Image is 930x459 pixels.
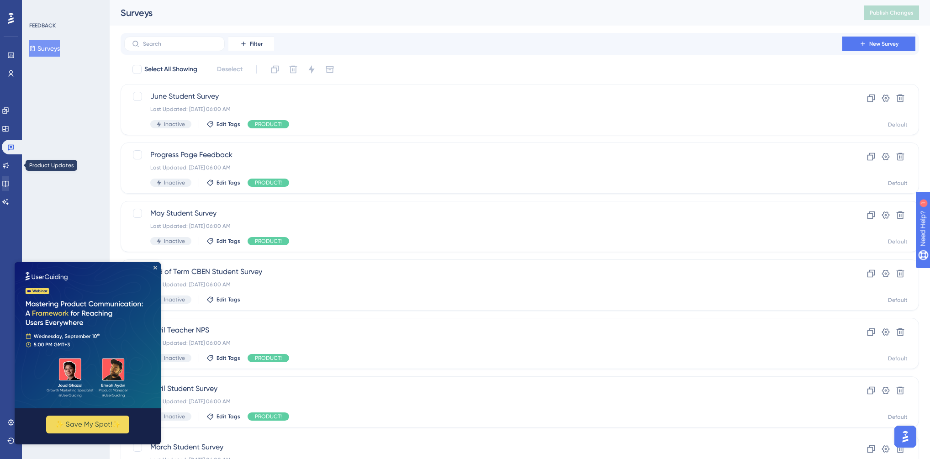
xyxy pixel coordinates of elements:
[150,222,816,230] div: Last Updated: [DATE] 06:00 AM
[255,179,282,186] span: PRODUCT!
[150,266,816,277] span: End of Term CBEN Student Survey
[206,413,240,420] button: Edit Tags
[29,22,56,29] div: FEEDBACK
[150,106,816,113] div: Last Updated: [DATE] 06:00 AM
[888,355,908,362] div: Default
[32,153,115,171] button: ✨ Save My Spot!✨
[164,179,185,186] span: Inactive
[217,179,240,186] span: Edit Tags
[150,164,816,171] div: Last Updated: [DATE] 06:00 AM
[255,354,282,362] span: PRODUCT!
[217,413,240,420] span: Edit Tags
[206,121,240,128] button: Edit Tags
[21,2,57,13] span: Need Help?
[144,64,197,75] span: Select All Showing
[164,237,185,245] span: Inactive
[228,37,274,51] button: Filter
[206,354,240,362] button: Edit Tags
[888,413,908,421] div: Default
[217,121,240,128] span: Edit Tags
[255,237,282,245] span: PRODUCT!
[150,281,816,288] div: Last Updated: [DATE] 06:00 AM
[164,354,185,362] span: Inactive
[888,238,908,245] div: Default
[164,413,185,420] span: Inactive
[217,64,243,75] span: Deselect
[217,237,240,245] span: Edit Tags
[209,61,251,78] button: Deselect
[164,296,185,303] span: Inactive
[217,354,240,362] span: Edit Tags
[139,4,143,7] div: Close Preview
[150,208,816,219] span: May Student Survey
[63,5,66,12] div: 1
[150,325,816,336] span: April Teacher NPS
[255,121,282,128] span: PRODUCT!
[206,237,240,245] button: Edit Tags
[150,398,816,405] div: Last Updated: [DATE] 06:00 AM
[206,179,240,186] button: Edit Tags
[217,296,240,303] span: Edit Tags
[150,383,816,394] span: April Student Survey
[150,91,816,102] span: June Student Survey
[888,179,908,187] div: Default
[892,423,919,450] iframe: UserGuiding AI Assistant Launcher
[150,442,816,453] span: March Student Survey
[29,40,60,57] button: Surveys
[150,339,816,347] div: Last Updated: [DATE] 06:00 AM
[842,37,915,51] button: New Survey
[869,40,898,47] span: New Survey
[206,296,240,303] button: Edit Tags
[250,40,263,47] span: Filter
[888,296,908,304] div: Default
[888,121,908,128] div: Default
[255,413,282,420] span: PRODUCT!
[870,9,914,16] span: Publish Changes
[164,121,185,128] span: Inactive
[121,6,841,19] div: Surveys
[143,41,217,47] input: Search
[150,149,816,160] span: Progress Page Feedback
[864,5,919,20] button: Publish Changes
